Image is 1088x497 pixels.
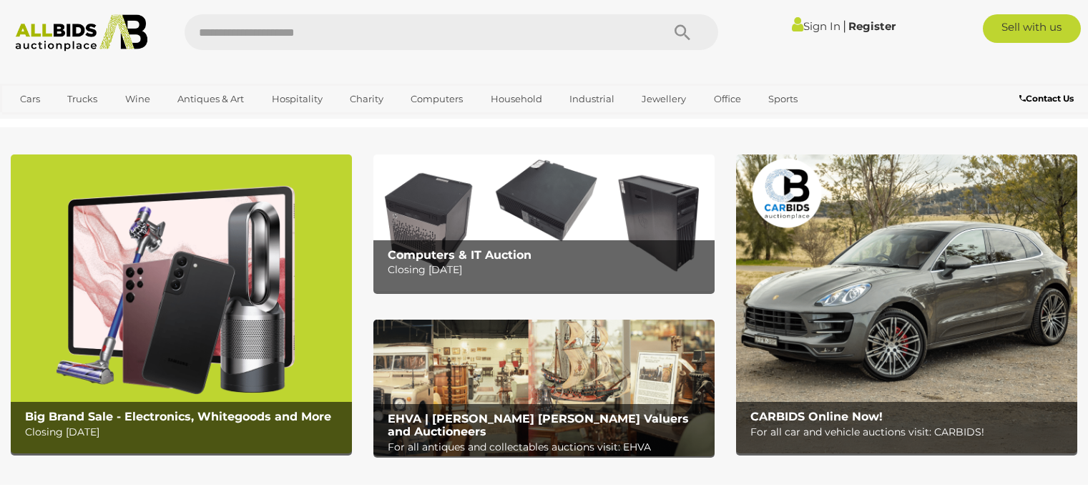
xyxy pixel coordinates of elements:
[11,87,49,111] a: Cars
[750,410,883,423] b: CARBIDS Online Now!
[792,19,840,33] a: Sign In
[58,87,107,111] a: Trucks
[25,423,345,441] p: Closing [DATE]
[647,14,718,50] button: Search
[373,154,715,291] a: Computers & IT Auction Computers & IT Auction Closing [DATE]
[388,261,707,279] p: Closing [DATE]
[11,111,131,134] a: [GEOGRAPHIC_DATA]
[8,14,155,51] img: Allbids.com.au
[983,14,1081,43] a: Sell with us
[848,19,896,33] a: Register
[168,87,253,111] a: Antiques & Art
[388,248,531,262] b: Computers & IT Auction
[11,154,352,453] a: Big Brand Sale - Electronics, Whitegoods and More Big Brand Sale - Electronics, Whitegoods and Mo...
[632,87,695,111] a: Jewellery
[388,438,707,456] p: For all antiques and collectables auctions visit: EHVA
[25,410,331,423] b: Big Brand Sale - Electronics, Whitegoods and More
[373,154,715,291] img: Computers & IT Auction
[263,87,332,111] a: Hospitality
[340,87,393,111] a: Charity
[116,87,160,111] a: Wine
[843,18,846,34] span: |
[11,154,352,453] img: Big Brand Sale - Electronics, Whitegoods and More
[373,320,715,456] img: EHVA | Evans Hastings Valuers and Auctioneers
[1019,91,1077,107] a: Contact Us
[560,87,624,111] a: Industrial
[750,423,1070,441] p: For all car and vehicle auctions visit: CARBIDS!
[388,412,689,438] b: EHVA | [PERSON_NAME] [PERSON_NAME] Valuers and Auctioneers
[705,87,750,111] a: Office
[759,87,807,111] a: Sports
[736,154,1077,453] a: CARBIDS Online Now! CARBIDS Online Now! For all car and vehicle auctions visit: CARBIDS!
[401,87,472,111] a: Computers
[736,154,1077,453] img: CARBIDS Online Now!
[373,320,715,456] a: EHVA | Evans Hastings Valuers and Auctioneers EHVA | [PERSON_NAME] [PERSON_NAME] Valuers and Auct...
[481,87,552,111] a: Household
[1019,93,1074,104] b: Contact Us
